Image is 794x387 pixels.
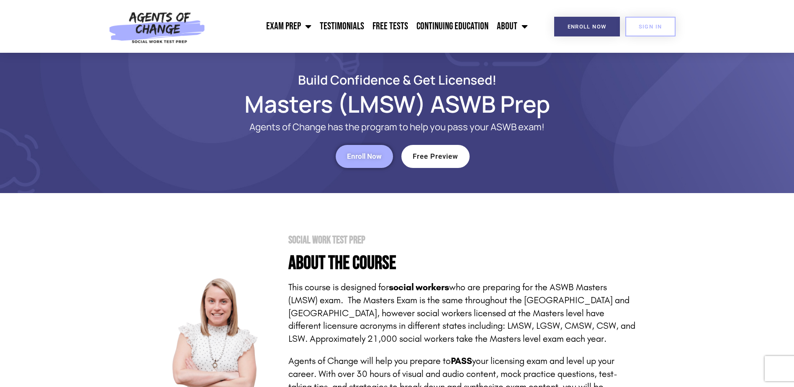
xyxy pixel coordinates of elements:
a: Continuing Education [412,16,493,37]
span: SIGN IN [639,24,662,29]
a: Enroll Now [336,145,393,168]
a: Free Tests [368,16,412,37]
strong: PASS [451,356,472,366]
span: Enroll Now [568,24,606,29]
h4: About the Course [288,254,636,273]
span: Free Preview [413,153,458,160]
a: Enroll Now [554,17,620,36]
a: Free Preview [401,145,470,168]
p: Agents of Change has the program to help you pass your ASWB exam! [192,122,602,132]
a: Testimonials [316,16,368,37]
h2: Build Confidence & Get Licensed! [159,74,636,86]
a: SIGN IN [625,17,676,36]
nav: Menu [210,16,532,37]
strong: social workers [389,282,449,293]
span: Enroll Now [347,153,382,160]
h2: Social Work Test Prep [288,235,636,245]
h1: Masters (LMSW) ASWB Prep [159,94,636,114]
p: This course is designed for who are preparing for the ASWB Masters (LMSW) exam. The Masters Exam ... [288,281,636,346]
a: Exam Prep [262,16,316,37]
a: About [493,16,532,37]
